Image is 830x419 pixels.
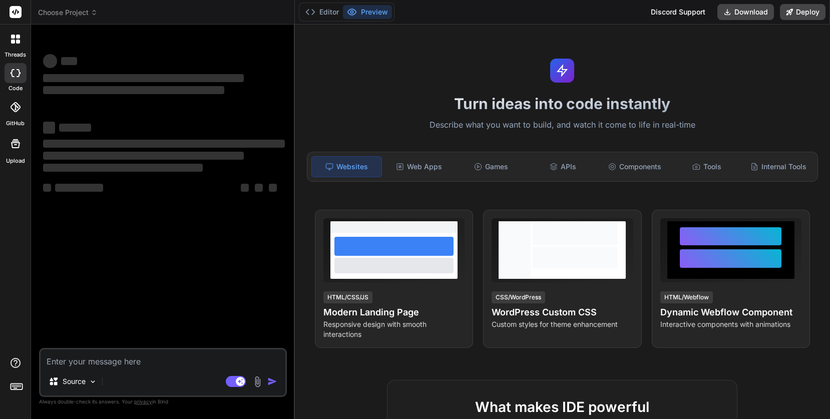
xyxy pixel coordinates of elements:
[301,119,824,132] p: Describe what you want to build, and watch it come to life in real-time
[43,184,51,192] span: ‌
[403,396,721,417] h2: What makes IDE powerful
[6,119,25,128] label: GitHub
[59,124,91,132] span: ‌
[89,377,97,386] img: Pick Models
[134,398,152,404] span: privacy
[323,291,372,303] div: HTML/CSS/JS
[492,319,633,329] p: Custom styles for theme enhancement
[43,74,244,82] span: ‌
[528,156,598,177] div: APIs
[717,4,774,20] button: Download
[660,305,801,319] h4: Dynamic Webflow Component
[252,376,263,387] img: attachment
[55,184,103,192] span: ‌
[492,291,545,303] div: CSS/WordPress
[492,305,633,319] h4: WordPress Custom CSS
[269,184,277,192] span: ‌
[672,156,742,177] div: Tools
[384,156,454,177] div: Web Apps
[780,4,825,20] button: Deploy
[456,156,526,177] div: Games
[43,54,57,68] span: ‌
[43,152,244,160] span: ‌
[660,291,713,303] div: HTML/Webflow
[5,51,26,59] label: threads
[323,305,465,319] h4: Modern Landing Page
[63,376,86,386] p: Source
[61,57,77,65] span: ‌
[301,95,824,113] h1: Turn ideas into code instantly
[43,164,203,172] span: ‌
[43,140,285,148] span: ‌
[9,84,23,93] label: code
[323,319,465,339] p: Responsive design with smooth interactions
[43,86,224,94] span: ‌
[38,8,98,18] span: Choose Project
[267,376,277,386] img: icon
[43,122,55,134] span: ‌
[301,5,343,19] button: Editor
[600,156,670,177] div: Components
[6,157,25,165] label: Upload
[311,156,382,177] div: Websites
[645,4,711,20] div: Discord Support
[660,319,801,329] p: Interactive components with animations
[343,5,392,19] button: Preview
[743,156,813,177] div: Internal Tools
[39,397,287,406] p: Always double-check its answers. Your in Bind
[241,184,249,192] span: ‌
[255,184,263,192] span: ‌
